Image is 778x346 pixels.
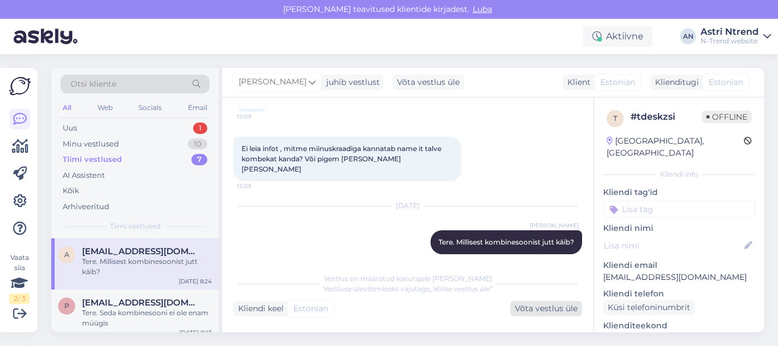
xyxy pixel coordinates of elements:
div: N-Trend website [701,36,759,46]
div: Tere. Millisest kombinesoonist jutt käib? [82,257,212,277]
div: Email [186,100,210,115]
span: Estonian [600,76,635,88]
div: Aktiivne [583,26,653,47]
p: Kliendi telefon [603,288,755,300]
span: P [64,302,69,310]
div: 2 / 3 [9,294,30,304]
span: Vestluse ülevõtmiseks vajutage [324,284,493,293]
input: Lisa nimi [604,239,742,252]
div: All [60,100,73,115]
span: Ei leia infot , mitme miinuskraadiga kannatab name it talve kombekat kanda? Või pigem [PERSON_NAM... [241,144,443,173]
div: Kliendi keel [234,303,284,315]
span: Estonian [293,303,328,315]
span: arda.amanov@gmail.com [82,246,200,257]
span: a [64,250,69,259]
p: Kliendi tag'id [603,186,755,198]
div: Kõik [63,185,79,197]
div: Tiimi vestlused [63,154,122,165]
div: Socials [136,100,164,115]
p: Klienditeekond [603,320,755,332]
span: Estonian [709,76,743,88]
div: Võta vestlus üle [510,301,582,316]
input: Lisa tag [603,201,755,218]
div: Vaata siia [9,253,30,304]
div: Arhiveeritud [63,201,109,213]
span: 12:09 [237,112,280,121]
div: 1 [193,123,207,134]
span: 12:09 [237,182,280,190]
div: AN [680,29,696,44]
span: Otsi kliente [71,78,116,90]
div: 7 [191,154,207,165]
div: [DATE] [234,201,582,211]
span: Tere. Millisest kombinesoonist jutt käib? [439,238,574,246]
div: Klienditugi [650,76,699,88]
a: Astri NtrendN-Trend website [701,27,771,46]
div: [GEOGRAPHIC_DATA], [GEOGRAPHIC_DATA] [607,135,744,159]
div: Tere. Seda kombinesooni ei ole enam müügis [82,308,212,328]
div: Web [95,100,115,115]
span: Vestlus on määratud kasutajale [PERSON_NAME] [324,274,492,283]
span: t [613,114,617,123]
div: AI Assistent [63,170,105,181]
span: Pogosjanjaanika@hotmail.com [82,298,200,308]
span: Tiimi vestlused [110,221,161,231]
p: Kliendi email [603,259,755,271]
i: „Võtke vestlus üle” [430,284,493,293]
span: 8:24 [536,255,579,263]
div: # tdeskzsi [630,110,702,124]
div: Kliendi info [603,169,755,180]
div: Küsi telefoninumbrit [603,300,695,315]
div: [DATE] 8:23 [179,328,212,337]
div: juhib vestlust [322,76,380,88]
div: Minu vestlused [63,139,119,150]
div: 10 [188,139,207,150]
span: [PERSON_NAME] [530,221,579,230]
div: Astri Ntrend [701,27,759,36]
div: Uus [63,123,77,134]
span: Offline [702,111,752,123]
div: Klient [563,76,591,88]
p: Kliendi nimi [603,222,755,234]
span: [PERSON_NAME] [239,76,306,88]
div: [DATE] 8:24 [179,277,212,286]
span: Luba [469,4,496,14]
img: Askly Logo [9,77,31,95]
p: [EMAIL_ADDRESS][DOMAIN_NAME] [603,271,755,283]
div: Võta vestlus üle [392,75,464,90]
